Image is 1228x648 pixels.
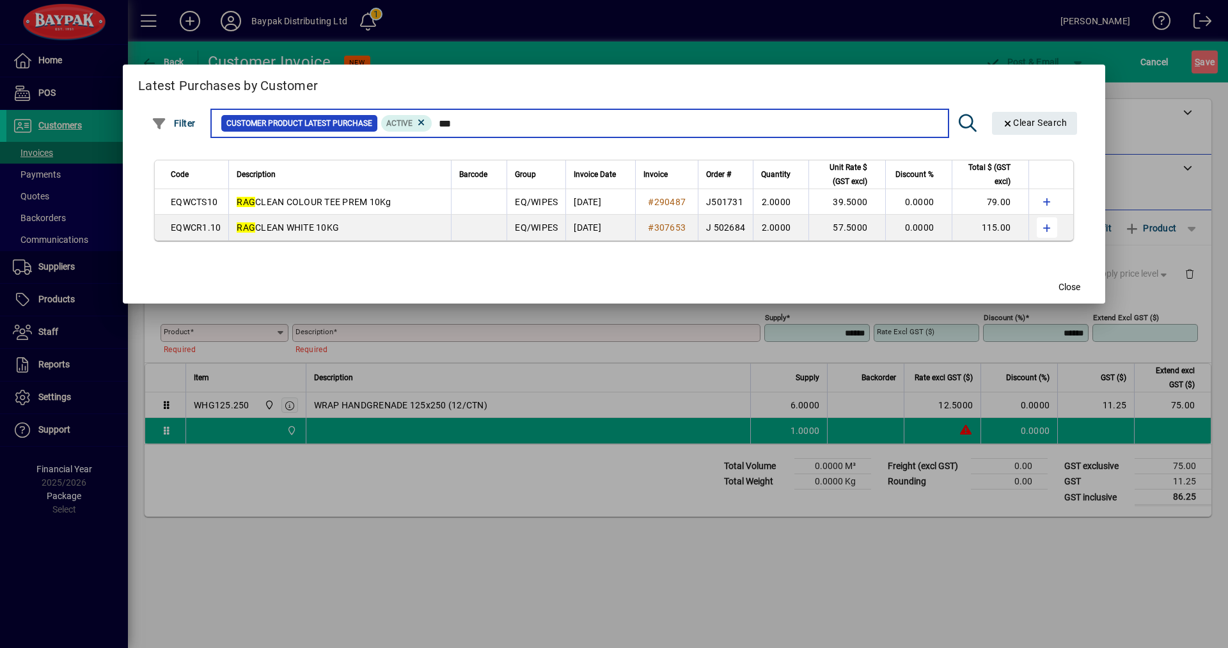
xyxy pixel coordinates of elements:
[643,167,690,181] div: Invoice
[459,167,487,181] span: Barcode
[1002,118,1067,128] span: Clear Search
[706,167,745,181] div: Order #
[171,167,189,181] span: Code
[237,222,255,233] em: RAG
[381,115,432,132] mat-chip: Product Activation Status: Active
[459,167,499,181] div: Barcode
[171,167,221,181] div: Code
[123,65,1105,102] h2: Latest Purchases by Customer
[386,119,413,128] span: Active
[226,117,372,130] span: Customer Product Latest Purchase
[148,112,199,135] button: Filter
[574,167,627,181] div: Invoice Date
[654,222,686,233] span: 307653
[753,189,808,215] td: 2.0000
[152,118,196,128] span: Filter
[643,220,690,235] a: #307653
[952,215,1028,240] td: 115.00
[565,215,635,240] td: [DATE]
[761,167,791,181] span: Quantity
[960,160,1011,189] span: Total $ (GST excl)
[237,167,443,181] div: Description
[1059,281,1080,294] span: Close
[952,189,1028,215] td: 79.00
[817,160,879,189] div: Unit Rate $ (GST excl)
[808,189,885,215] td: 39.5000
[648,197,654,207] span: #
[515,197,558,207] span: EQ/WIPES
[992,112,1078,135] button: Clear
[885,189,952,215] td: 0.0000
[706,167,731,181] span: Order #
[1049,275,1090,298] button: Close
[960,160,1022,189] div: Total $ (GST excl)
[171,222,221,233] span: EQWCR1.10
[171,197,217,207] span: EQWCTS10
[893,167,945,181] div: Discount %
[698,189,753,215] td: J501731
[515,167,558,181] div: Group
[698,215,753,240] td: J 502684
[817,160,867,189] span: Unit Rate $ (GST excl)
[643,167,668,181] span: Invoice
[237,197,255,207] em: RAG
[643,195,690,209] a: #290487
[648,222,654,233] span: #
[895,167,934,181] span: Discount %
[237,222,339,233] span: CLEAN WHITE 10KG
[808,215,885,240] td: 57.5000
[753,215,808,240] td: 2.0000
[885,215,952,240] td: 0.0000
[237,167,276,181] span: Description
[515,222,558,233] span: EQ/WIPES
[515,167,536,181] span: Group
[565,189,635,215] td: [DATE]
[654,197,686,207] span: 290487
[761,167,802,181] div: Quantity
[574,167,616,181] span: Invoice Date
[237,197,391,207] span: CLEAN COLOUR TEE PREM 10Kg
